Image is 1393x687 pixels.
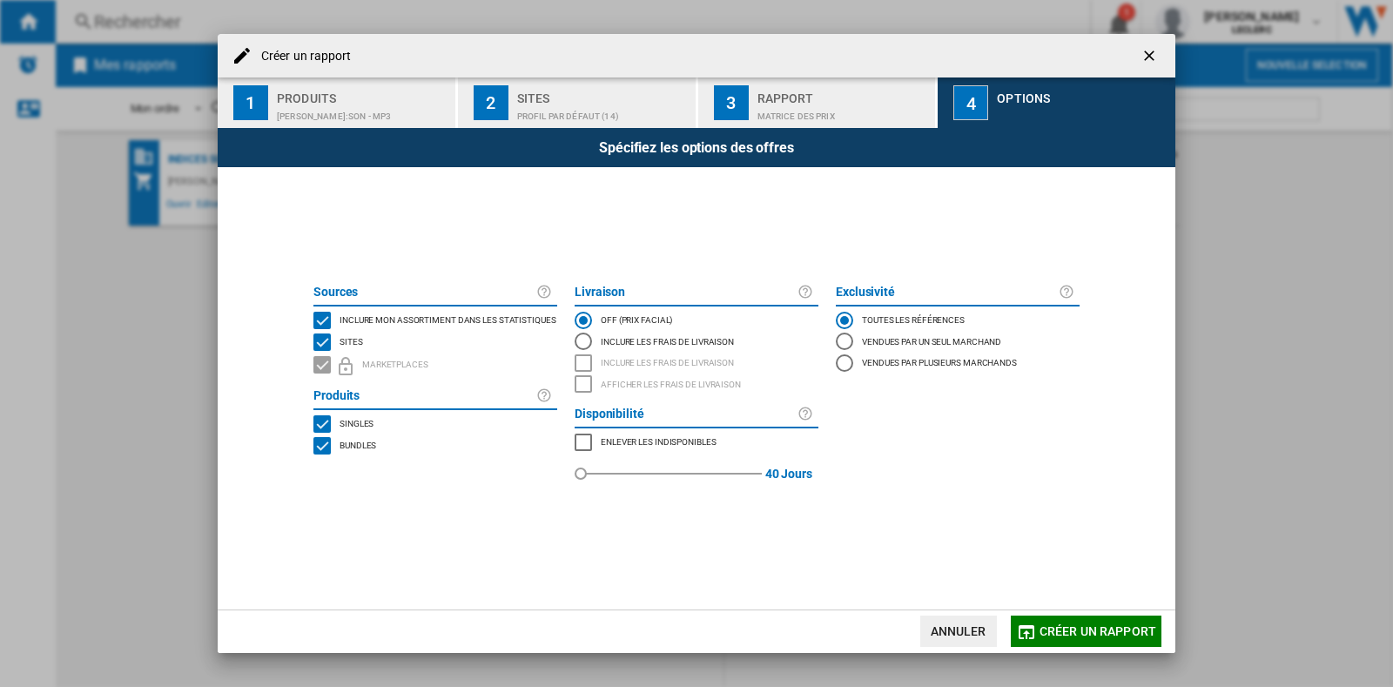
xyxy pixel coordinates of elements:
[313,310,557,332] md-checkbox: INCLUDE MY SITE
[757,103,929,121] div: Matrice des prix
[601,355,734,367] span: Inclure les frais de livraison
[474,85,508,120] div: 2
[1040,624,1156,638] span: Créer un rapport
[362,357,428,369] span: Marketplaces
[1141,47,1161,68] ng-md-icon: getI18NText('BUTTONS.CLOSE_DIALOG')
[575,353,818,374] md-checkbox: INCLUDE DELIVERY PRICE
[997,84,1168,103] div: Options
[575,310,818,331] md-radio-button: OFF (prix facial)
[836,310,1080,331] md-radio-button: Toutes les références
[458,77,697,128] button: 2 Sites Profil par défaut (14)
[340,334,363,347] span: Sites
[252,48,352,65] h4: Créer un rapport
[1011,616,1161,647] button: Créer un rapport
[714,85,749,120] div: 3
[340,438,376,450] span: Bundles
[601,377,741,389] span: Afficher les frais de livraison
[581,453,762,495] md-slider: red
[575,404,797,425] label: Disponibilité
[836,331,1080,352] md-radio-button: Vendues par un seul marchand
[340,313,556,325] span: Inclure mon assortiment dans les statistiques
[836,353,1080,374] md-radio-button: Vendues par plusieurs marchands
[920,616,997,647] button: Annuler
[836,282,1059,303] label: Exclusivité
[218,128,1175,167] div: Spécifiez les options des offres
[313,386,536,407] label: Produits
[313,414,557,435] md-checkbox: SINGLE
[765,453,812,495] label: 40 Jours
[601,434,717,447] span: Enlever les indisponibles
[938,77,1175,128] button: 4 Options
[340,416,373,428] span: Singles
[1134,38,1168,73] button: getI18NText('BUTTONS.CLOSE_DIALOG')
[575,331,818,352] md-radio-button: Inclure les frais de livraison
[757,84,929,103] div: Rapport
[953,85,988,120] div: 4
[233,85,268,120] div: 1
[517,84,689,103] div: Sites
[313,353,557,377] md-checkbox: MARKETPLACES
[277,103,448,121] div: [PERSON_NAME]:Son - mp3
[575,374,818,395] md-checkbox: SHOW DELIVERY PRICE
[313,282,536,303] label: Sources
[698,77,938,128] button: 3 Rapport Matrice des prix
[517,103,689,121] div: Profil par défaut (14)
[313,434,557,456] md-checkbox: BUNDLES
[277,84,448,103] div: Produits
[218,77,457,128] button: 1 Produits [PERSON_NAME]:Son - mp3
[313,331,557,353] md-checkbox: SITES
[575,432,818,454] md-checkbox: MARKETPLACES
[575,282,797,303] label: Livraison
